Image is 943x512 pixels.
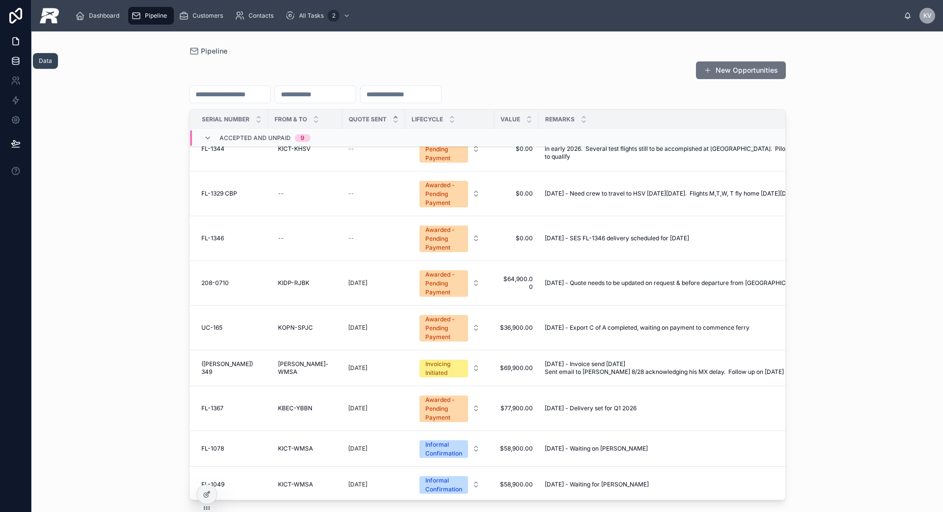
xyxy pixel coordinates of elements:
a: $58,900.00 [500,445,533,453]
span: FL-1078 [201,445,224,453]
a: $77,900.00 [500,404,533,412]
a: Select Button [411,471,488,498]
span: KICT-WMSA [278,445,313,453]
div: 9 [301,134,305,142]
a: [DATE] - Need crew to travel to HSV [DATE][DATE]. Flights M,T,W, T fly home [DATE][DATE] [545,190,907,198]
button: Select Button [412,265,488,301]
a: -- [348,234,399,242]
a: [DATE] - Waiting for [PERSON_NAME] [545,481,907,488]
a: KBEC-YBBN [274,400,336,416]
div: Awarded - Pending Payment [425,136,462,163]
a: Select Button [411,390,488,427]
a: $58,900.00 [500,481,533,488]
a: Pipeline [189,46,227,56]
span: KOPN-SPJC [278,324,313,332]
a: [DATE] - Invoice send [DATE] Sent email to [PERSON_NAME] 8/28 acknowledging his MX delay. Follow ... [545,360,907,376]
span: $0.00 [500,190,533,198]
p: [DATE] [348,324,367,332]
span: [DATE] - Quote needs to be updated on request & before departure from [GEOGRAPHIC_DATA] (KEWK) [545,279,828,287]
a: 208-0710 [201,279,262,287]
a: Select Button [411,220,488,256]
a: [DATE] [348,279,399,287]
span: From & To [275,115,307,123]
span: -- [348,190,354,198]
span: KBEC-YBBN [278,404,312,412]
button: Select Button [412,471,488,498]
span: KV [923,12,932,20]
a: [DATE] - Quote needs to be updated on request & before departure from [GEOGRAPHIC_DATA] (KEWK) [545,279,907,287]
button: Select Button [412,176,488,211]
a: $0.00 [500,234,533,242]
span: Customers [193,12,223,20]
a: Dashboard [72,7,126,25]
p: [DATE] [348,279,367,287]
button: Select Button [412,310,488,345]
a: Select Button [411,435,488,462]
div: scrollable content [67,5,904,27]
a: KICT-WMSA [274,441,336,456]
img: App logo [39,8,59,24]
span: 208-0710 [201,279,229,287]
a: [DATE] - Delivery set for Q1 2026 [545,404,907,412]
a: [DATE] [348,364,399,372]
span: [DATE] - Invoice send [DATE] Sent email to [PERSON_NAME] 8/28 acknowledging his MX delay. Follow ... [545,360,864,376]
span: [DATE] - Waiting for [PERSON_NAME] [545,481,649,488]
div: 2 [328,10,339,22]
a: Select Button [411,310,488,346]
span: KICT-WMSA [278,481,313,488]
div: Awarded - Pending Payment [425,226,462,252]
div: Informal Confirmation [425,476,462,494]
a: Contacts [232,7,280,25]
button: Select Button [412,435,488,462]
span: [DATE] - Need crew to travel to HSV [DATE][DATE]. Flights M,T,W, T fly home [DATE][DATE] [545,190,799,198]
a: Select Button [411,131,488,167]
a: Select Button [411,354,488,382]
span: Quote Sent [349,115,387,123]
div: Awarded - Pending Payment [425,181,462,207]
span: [DATE] - Export C of A completed, waiting on payment to commence ferry [545,324,749,332]
span: Pipeline [145,12,167,20]
a: $36,900.00 [500,324,533,332]
a: ([PERSON_NAME]) 349 [201,360,262,376]
span: FL-1346 [201,234,224,242]
span: [DATE] - Delivery set for Q1 2026 [545,404,637,412]
span: FL-1344 [201,145,224,153]
div: Awarded - Pending Payment [425,315,462,341]
p: [DATE] [348,404,367,412]
a: [DATE] [348,445,399,453]
a: [DATE] [348,481,399,488]
p: [DATE] [348,481,367,488]
span: All Tasks [299,12,324,20]
a: FL-1344 [201,145,262,153]
a: All Tasks2 [282,7,355,25]
div: Invoicing Initiated [425,360,462,377]
div: Awarded - Pending Payment [425,396,462,422]
a: -- [274,230,336,246]
a: [DATE] - Export C of A completed, waiting on payment to commence ferry [545,324,907,332]
span: Value [500,115,520,123]
a: -- [348,190,399,198]
a: UC-165 [201,324,262,332]
span: UC-165 [201,324,222,332]
a: [DATE] - Aircraft #1 for [DEMOGRAPHIC_DATA] Army in [GEOGRAPHIC_DATA] undergoing mods will ferry ... [545,137,907,161]
span: KIDP-RJBK [278,279,309,287]
span: Dashboard [89,12,119,20]
div: Awarded - Pending Payment [425,270,462,297]
a: $69,900.00 [500,364,533,372]
span: [DATE] - Waiting on [PERSON_NAME] [545,445,648,453]
a: Pipeline [128,7,174,25]
span: -- [348,145,354,153]
span: -- [348,234,354,242]
a: [DATE] [348,324,399,332]
a: Select Button [411,175,488,212]
a: Select Button [411,265,488,301]
a: FL-1329 CBP [201,190,262,198]
button: New Opportunities [696,61,786,79]
a: $0.00 [500,145,533,153]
